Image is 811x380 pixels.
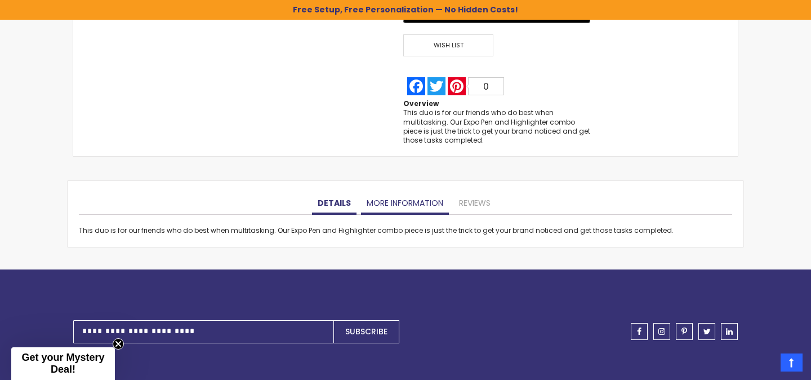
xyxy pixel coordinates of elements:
[403,108,590,145] div: This duo is for our friends who do best when multitasking. Our Expo Pen and Highlighter combo pie...
[484,82,489,91] span: 0
[631,323,648,340] a: facebook
[718,350,811,380] iframe: Google Customer Reviews
[113,338,124,350] button: Close teaser
[453,192,496,215] a: Reviews
[658,328,665,335] span: instagram
[653,323,670,340] a: instagram
[681,328,687,335] span: pinterest
[447,77,505,95] a: Pinterest0
[312,192,357,215] a: Details
[726,328,733,335] span: linkedin
[79,226,732,235] div: This duo is for our friends who do best when multitasking. Our Expo Pen and Highlighter combo pie...
[11,347,115,380] div: Get your Mystery Deal!Close teaser
[333,320,399,343] button: Subscribe
[21,352,104,375] span: Get your Mystery Deal!
[406,77,426,95] a: Facebook
[721,323,738,340] a: linkedin
[698,323,715,340] a: twitter
[361,192,449,215] a: More Information
[637,328,641,335] span: facebook
[403,34,493,56] span: Wish List
[403,99,439,108] strong: Overview
[703,328,711,335] span: twitter
[426,77,447,95] a: Twitter
[403,34,497,56] a: Wish List
[676,323,693,340] a: pinterest
[345,326,387,337] span: Subscribe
